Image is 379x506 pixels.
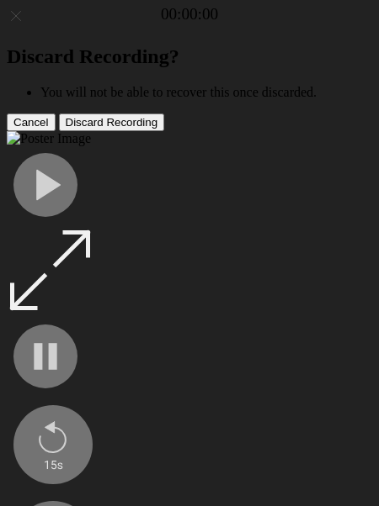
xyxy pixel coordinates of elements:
[7,45,372,68] h2: Discard Recording?
[7,113,56,131] button: Cancel
[59,113,165,131] button: Discard Recording
[40,85,372,100] li: You will not be able to recover this once discarded.
[161,5,218,24] a: 00:00:00
[7,131,91,146] img: Poster Image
